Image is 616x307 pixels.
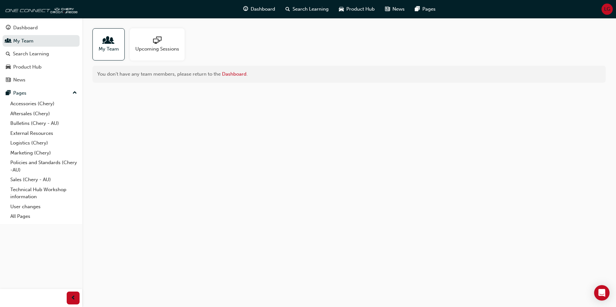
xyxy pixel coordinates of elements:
[6,38,11,44] span: people-icon
[8,138,80,148] a: Logistics (Chery)
[415,5,420,13] span: pages-icon
[8,128,80,138] a: External Resources
[3,21,80,87] button: DashboardMy TeamSearch LearningProduct HubNews
[3,74,80,86] a: News
[8,185,80,202] a: Technical Hub Workshop information
[99,45,119,53] span: My Team
[3,22,80,34] a: Dashboard
[6,90,11,96] span: pages-icon
[8,109,80,119] a: Aftersales (Chery)
[410,3,441,16] a: pages-iconPages
[6,77,11,83] span: news-icon
[604,5,610,13] span: LG
[285,5,290,13] span: search-icon
[8,202,80,212] a: User changes
[3,48,80,60] a: Search Learning
[8,148,80,158] a: Marketing (Chery)
[8,175,80,185] a: Sales (Chery - AU)
[3,61,80,73] a: Product Hub
[135,45,179,53] span: Upcoming Sessions
[339,5,344,13] span: car-icon
[13,50,49,58] div: Search Learning
[153,36,161,45] span: sessionType_ONLINE_URL-icon
[251,5,275,13] span: Dashboard
[8,211,80,221] a: All Pages
[3,87,80,99] button: Pages
[243,5,248,13] span: guage-icon
[92,66,606,83] div: You don't have any team members, please return to the .
[72,89,77,97] span: up-icon
[3,35,80,47] a: My Team
[13,89,26,97] div: Pages
[92,28,130,60] a: My Team
[104,36,113,45] span: people-icon
[602,4,613,15] button: LG
[334,3,380,16] a: car-iconProduct Hub
[385,5,390,13] span: news-icon
[346,5,375,13] span: Product Hub
[8,158,80,175] a: Policies and Standards (Chery -AU)
[13,76,25,84] div: News
[238,3,280,16] a: guage-iconDashboard
[13,63,42,71] div: Product Hub
[13,24,38,32] div: Dashboard
[6,25,11,31] span: guage-icon
[3,3,77,15] img: oneconnect
[293,5,329,13] span: Search Learning
[6,51,10,57] span: search-icon
[6,64,11,70] span: car-icon
[380,3,410,16] a: news-iconNews
[594,285,610,301] div: Open Intercom Messenger
[8,118,80,128] a: Bulletins (Chery - AU)
[392,5,405,13] span: News
[222,71,246,77] a: Dashboard
[280,3,334,16] a: search-iconSearch Learning
[8,99,80,109] a: Accessories (Chery)
[71,294,76,302] span: prev-icon
[130,28,190,60] a: Upcoming Sessions
[422,5,436,13] span: Pages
